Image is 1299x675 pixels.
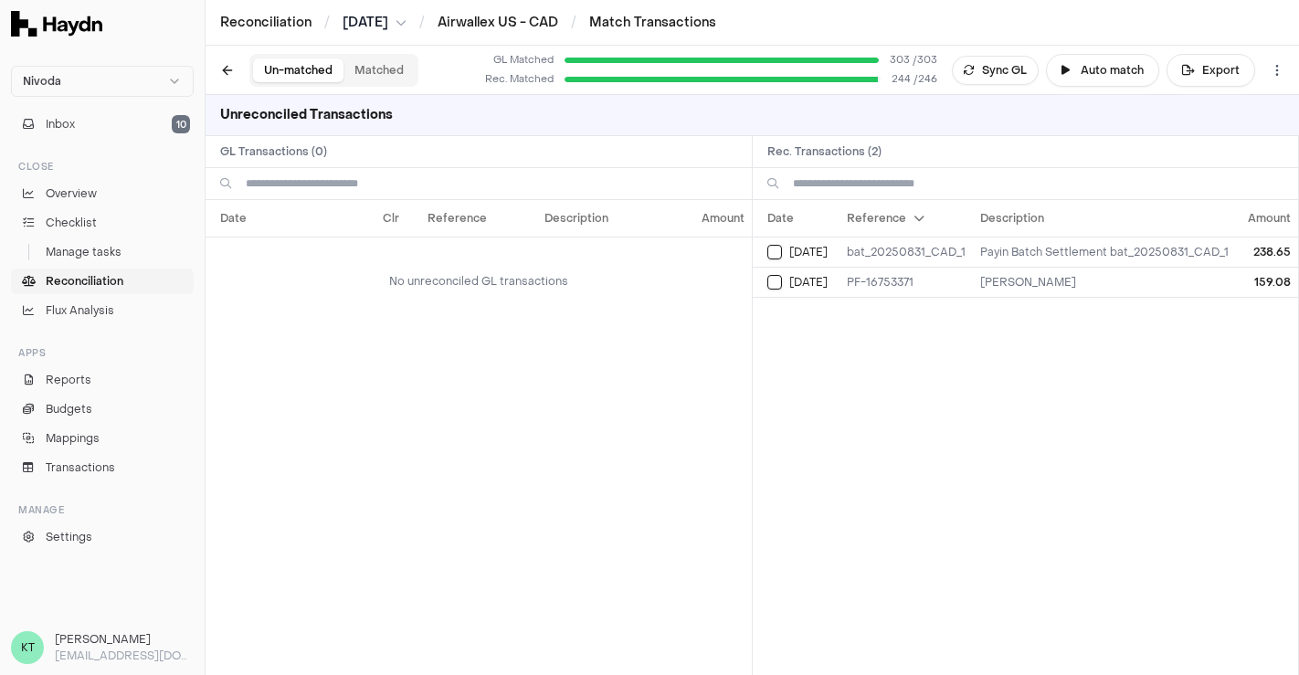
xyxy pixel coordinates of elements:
[55,648,194,664] p: [EMAIL_ADDRESS][DOMAIN_NAME]
[46,215,97,231] span: Checklist
[767,245,782,259] button: Select reconciliation transaction 55137
[11,426,194,451] a: Mappings
[206,200,362,237] th: Date
[46,302,114,319] span: Flux Analysis
[343,14,407,32] button: [DATE]
[46,529,92,545] span: Settings
[567,13,580,31] span: /
[420,200,537,237] th: Reference
[753,136,1299,167] h2: Rec. Transactions ( 2 )
[343,14,388,32] span: [DATE]
[46,372,91,388] span: Reports
[767,275,782,290] button: Select reconciliation transaction 55120
[11,396,194,422] a: Budgets
[11,66,194,97] button: Nivoda
[11,524,194,550] a: Settings
[11,495,194,524] div: Manage
[11,367,194,393] a: Reports
[220,14,312,32] a: Reconciliation
[840,267,973,297] td: PF-16753371
[11,152,194,181] div: Close
[11,11,102,37] img: Haydn Logo
[973,267,1236,297] td: MICHAEL F NEHME
[11,298,194,323] a: Flux Analysis
[11,239,194,265] a: Manage tasks
[220,14,716,32] nav: breadcrumb
[55,631,194,648] h3: [PERSON_NAME]
[1167,54,1255,87] button: Export
[481,53,554,69] span: GL Matched
[11,338,194,367] div: Apps
[343,58,415,82] button: Matched
[46,459,115,476] span: Transactions
[789,275,828,290] span: [DATE]
[11,210,194,236] a: Checklist
[11,455,194,480] a: Transactions
[11,111,194,137] button: Inbox10
[23,74,61,89] span: Nivoda
[46,273,123,290] span: Reconciliation
[952,56,1039,85] button: Sync GL
[973,237,1236,267] td: Payin Batch Settlement bat_20250831_CAD_1
[892,72,937,88] span: 244 / 246
[11,181,194,206] a: Overview
[416,13,428,31] span: /
[11,269,194,294] a: Reconciliation
[46,244,121,260] span: Manage tasks
[1236,267,1298,297] td: 159.08
[438,14,558,31] a: Airwallex US - CAD
[46,401,92,417] span: Budgets
[321,13,333,31] span: /
[206,136,752,167] h2: GL Transactions ( 0 )
[362,200,420,237] th: Clr
[46,430,100,447] span: Mappings
[890,53,937,69] span: 303 / 303
[438,14,558,32] a: Airwallex US - CAD
[206,237,752,325] td: No unreconciled GL transactions
[840,237,973,267] td: bat_20250831_CAD_1
[46,185,97,202] span: Overview
[253,58,343,82] button: Un-matched
[973,200,1236,237] th: Description
[1236,237,1298,267] td: 238.65
[481,72,554,88] div: Rec. Matched
[1046,54,1159,87] button: Auto match
[589,14,716,32] a: Match Transactions
[46,116,75,132] span: Inbox
[537,200,654,237] th: Description
[654,200,752,237] th: Amount
[789,245,828,259] span: [DATE]
[840,200,973,237] th: Reference
[206,95,407,135] h3: Unreconciled Transactions
[11,631,44,664] span: KT
[1236,200,1298,237] th: Amount
[753,200,840,237] th: Date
